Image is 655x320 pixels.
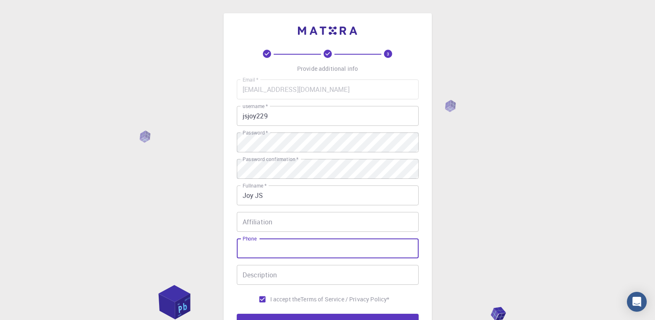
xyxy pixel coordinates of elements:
label: Fullname [243,182,267,189]
p: Provide additional info [297,65,358,73]
text: 3 [387,51,389,57]
span: I accept the [270,295,301,303]
p: Terms of Service / Privacy Policy * [300,295,389,303]
a: Terms of Service / Privacy Policy* [300,295,389,303]
div: Open Intercom Messenger [627,292,647,312]
label: Password confirmation [243,156,298,163]
label: Email [243,76,258,83]
label: Phone [243,235,257,242]
label: username [243,103,268,110]
label: Password [243,129,268,136]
